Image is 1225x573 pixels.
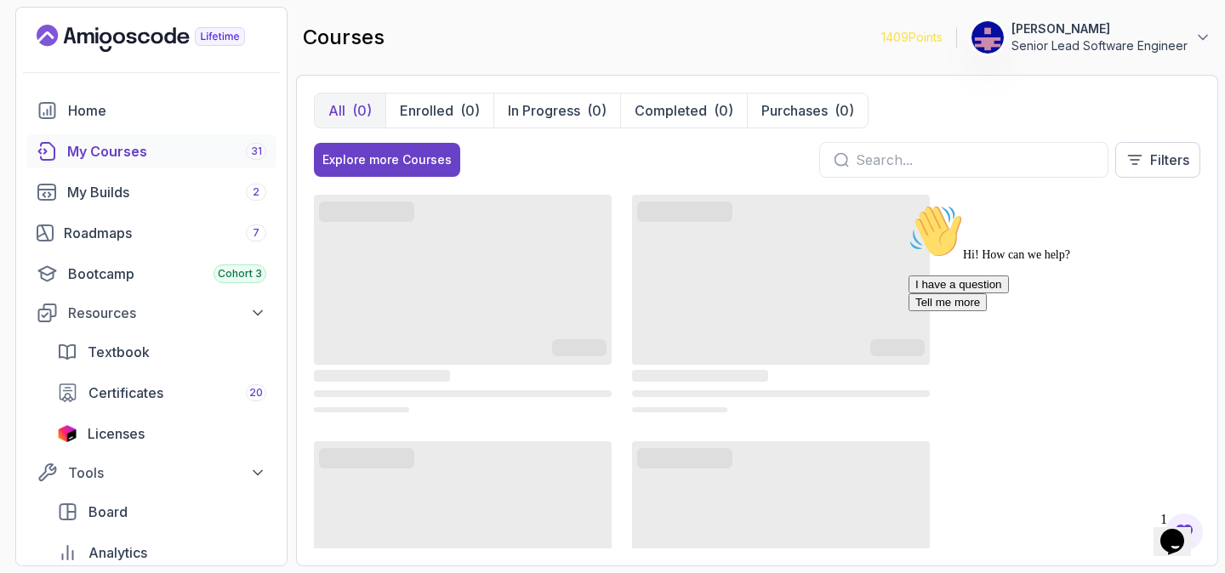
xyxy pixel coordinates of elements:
img: jetbrains icon [57,425,77,442]
button: Tell me more [7,96,85,114]
div: My Courses [67,141,266,162]
span: Licenses [88,423,145,444]
button: Filters [1115,142,1200,178]
button: Resources [26,298,276,328]
p: 1409 Points [881,29,943,46]
a: builds [26,175,276,209]
img: :wave: [7,7,61,61]
span: Textbook [88,342,150,362]
span: Cohort 3 [218,267,262,281]
span: ‌ [632,407,727,412]
div: Resources [68,303,266,323]
p: [PERSON_NAME] [1011,20,1188,37]
p: Senior Lead Software Engineer [1011,37,1188,54]
p: Purchases [761,100,828,121]
div: (0) [460,100,480,121]
div: Roadmaps [64,223,266,243]
div: Tools [68,462,266,483]
button: user profile image[PERSON_NAME]Senior Lead Software Engineer [971,20,1211,54]
button: Completed(0) [620,94,747,128]
span: ‌ [637,451,732,465]
button: Enrolled(0) [385,94,493,128]
span: 31 [251,145,262,158]
span: ‌ [319,205,414,218]
a: roadmaps [26,216,276,250]
a: analytics [47,536,276,570]
div: card loading ui [632,191,930,417]
span: Analytics [88,542,147,563]
span: ‌ [319,451,414,465]
p: Completed [635,100,707,121]
span: Certificates [88,383,163,403]
p: Filters [1150,150,1189,170]
span: ‌ [632,370,768,382]
a: textbook [47,335,276,369]
span: ‌ [552,343,607,356]
iframe: chat widget [902,197,1208,496]
span: ‌ [314,390,612,397]
div: My Builds [67,182,266,202]
span: Board [88,502,128,522]
div: (0) [714,100,733,121]
a: home [26,94,276,128]
a: bootcamp [26,257,276,291]
div: (0) [835,100,854,121]
button: I have a question [7,78,107,96]
button: Explore more Courses [314,143,460,177]
a: licenses [47,417,276,451]
div: (0) [587,100,607,121]
a: board [47,495,276,529]
a: Landing page [37,25,284,52]
input: Search... [856,150,1094,170]
div: Bootcamp [68,264,266,284]
button: Tools [26,457,276,488]
a: courses [26,134,276,168]
button: Purchases(0) [747,94,868,128]
div: Home [68,100,266,121]
div: Explore more Courses [322,151,452,168]
span: ‌ [314,195,612,365]
p: In Progress [508,100,580,121]
div: (0) [352,100,372,121]
div: 👋Hi! How can we help?I have a questionTell me more [7,7,313,114]
p: Enrolled [400,100,453,121]
span: ‌ [632,195,930,365]
span: ‌ [632,390,930,397]
span: 2 [253,185,259,199]
span: ‌ [314,407,409,412]
h2: courses [303,24,385,51]
div: card loading ui [314,191,612,417]
iframe: chat widget [1154,505,1208,556]
a: certificates [47,376,276,410]
span: ‌ [870,343,925,356]
button: All(0) [315,94,385,128]
span: ‌ [637,205,732,218]
span: 7 [253,226,259,240]
button: In Progress(0) [493,94,620,128]
p: All [328,100,345,121]
span: ‌ [314,370,450,382]
img: user profile image [971,21,1004,54]
span: Hi! How can we help? [7,51,168,64]
span: 20 [249,386,263,400]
